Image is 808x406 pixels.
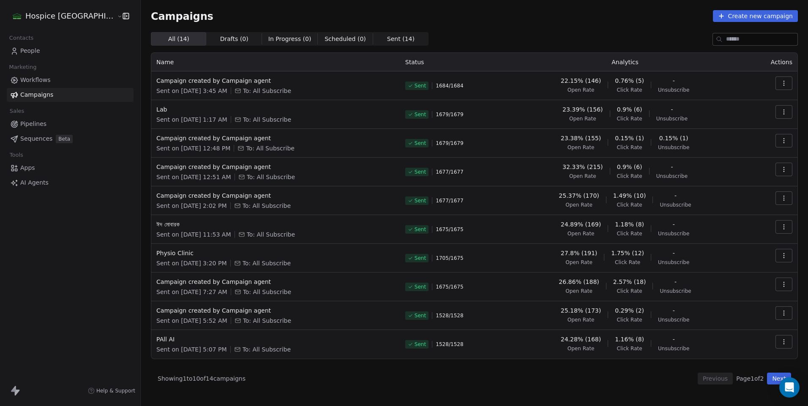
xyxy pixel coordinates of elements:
[673,335,675,343] span: -
[5,32,37,44] span: Contacts
[565,202,592,208] span: Open Rate
[20,120,46,128] span: Pipelines
[506,53,745,71] th: Analytics
[568,316,595,323] span: Open Rate
[615,76,644,85] span: 0.76% (5)
[615,306,644,315] span: 0.29% (2)
[243,259,291,267] span: To: All Subscribe
[436,255,463,262] span: 1705 / 1675
[615,134,644,142] span: 0.15% (1)
[6,105,28,117] span: Sales
[568,230,595,237] span: Open Rate
[158,374,246,383] span: Showing 1 to 10 of 14 campaigns
[615,335,644,343] span: 1.16% (8)
[617,230,642,237] span: Click Rate
[615,220,644,229] span: 1.18% (8)
[561,76,601,85] span: 22.15% (146)
[156,144,230,153] span: Sent on [DATE] 12:48 PM
[7,176,134,190] a: AI Agents
[617,345,642,352] span: Click Rate
[436,226,463,233] span: 1675 / 1675
[613,191,646,200] span: 1.49% (10)
[617,87,642,93] span: Click Rate
[561,306,601,315] span: 25.18% (173)
[658,316,689,323] span: Unsubscribe
[565,259,592,266] span: Open Rate
[617,288,642,294] span: Click Rate
[12,11,22,21] img: All%20Logo%20(512%20x%20512%20px).png
[415,169,426,175] span: Sent
[88,387,135,394] a: Help & Support
[658,230,689,237] span: Unsubscribe
[5,61,40,74] span: Marketing
[247,230,295,239] span: To: All Subscribe
[156,335,395,343] span: PAll AI
[7,73,134,87] a: Workflows
[415,82,426,89] span: Sent
[156,173,231,181] span: Sent on [DATE] 12:51 AM
[156,306,395,315] span: Campaign created by Campaign agent
[156,345,227,354] span: Sent on [DATE] 5:07 PM
[156,87,227,95] span: Sent on [DATE] 3:45 AM
[673,306,675,315] span: -
[156,115,227,124] span: Sent on [DATE] 1:17 AM
[436,82,463,89] span: 1684 / 1684
[415,111,426,118] span: Sent
[658,259,689,266] span: Unsubscribe
[415,341,426,348] span: Sent
[568,87,595,93] span: Open Rate
[568,345,595,352] span: Open Rate
[436,111,463,118] span: 1679 / 1679
[656,173,688,180] span: Unsubscribe
[243,115,292,124] span: To: All Subscribe
[569,173,596,180] span: Open Rate
[713,10,798,22] button: Create new campaign
[615,259,640,266] span: Click Rate
[565,288,592,294] span: Open Rate
[617,144,642,151] span: Click Rate
[611,249,644,257] span: 1.75% (12)
[415,197,426,204] span: Sent
[736,374,764,383] span: Page 1 of 2
[243,87,292,95] span: To: All Subscribe
[415,140,426,147] span: Sent
[658,345,689,352] span: Unsubscribe
[779,377,800,398] div: Open Intercom Messenger
[151,10,213,22] span: Campaigns
[56,135,73,143] span: Beta
[569,115,596,122] span: Open Rate
[20,46,40,55] span: People
[561,220,601,229] span: 24.89% (169)
[20,76,51,84] span: Workflows
[562,105,603,114] span: 23.39% (156)
[156,288,227,296] span: Sent on [DATE] 7:27 AM
[436,283,463,290] span: 1675 / 1675
[415,283,426,290] span: Sent
[387,35,415,44] span: Sent ( 14 )
[243,202,291,210] span: To: All Subscribe
[156,163,395,171] span: Campaign created by Campaign agent
[156,76,395,85] span: Campaign created by Campaign agent
[436,169,463,175] span: 1677 / 1677
[246,144,295,153] span: To: All Subscribe
[7,88,134,102] a: Campaigns
[156,259,227,267] span: Sent on [DATE] 3:20 PM
[220,35,248,44] span: Drafts ( 0 )
[561,249,598,257] span: 27.8% (191)
[20,134,52,143] span: Sequences
[436,197,463,204] span: 1677 / 1677
[559,278,599,286] span: 26.86% (188)
[156,230,231,239] span: Sent on [DATE] 11:53 AM
[436,312,463,319] span: 1528 / 1528
[156,105,395,114] span: Lab
[674,278,677,286] span: -
[559,191,599,200] span: 25.37% (170)
[617,316,642,323] span: Click Rate
[325,35,366,44] span: Scheduled ( 0 )
[25,11,115,22] span: Hospice [GEOGRAPHIC_DATA]
[613,278,646,286] span: 2.57% (18)
[744,53,797,71] th: Actions
[767,373,791,384] button: Next
[20,90,53,99] span: Campaigns
[415,226,426,233] span: Sent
